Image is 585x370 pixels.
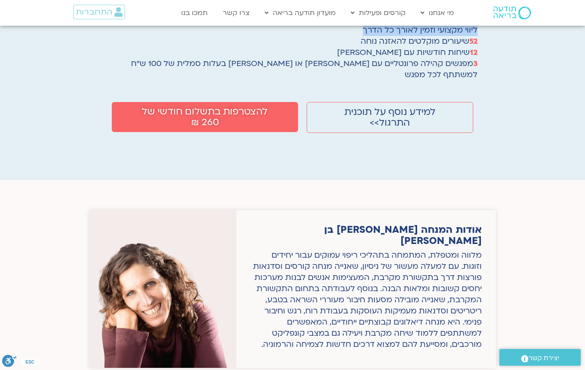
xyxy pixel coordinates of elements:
[470,47,478,58] span: 12
[112,102,298,132] a: להצטרפות בתשלום חודשי של 260 ₪
[361,36,478,47] span: שיעורים מוקלטים להאזנה נוחה
[331,107,449,128] span: למידע נוסף על תוכנית התרגול>>
[346,5,410,21] a: קורסים ופעילות
[73,5,125,19] a: התחברות
[499,349,581,366] a: יצירת קשר
[177,5,212,21] a: תמכו בנו
[307,102,473,133] a: למידע נוסף על תוכנית התרגול>>
[416,5,458,21] a: מי אנחנו
[131,47,478,80] span: שיחות חודשיות עם [PERSON_NAME] מפגשים קהילה פרונטליים עם [PERSON_NAME] או [PERSON_NAME] בעלות סמל...
[260,5,340,21] a: מועדון תודעה בריאה
[528,352,559,364] span: יצירת קשר
[473,58,478,69] strong: 3
[469,36,478,47] strong: 52
[218,5,254,21] a: צרו קשר
[251,224,482,247] h2: אודות המנחה [PERSON_NAME] בן [PERSON_NAME]
[251,250,482,350] div: מלווה ומטפלת, המתמחה בתהליכי ריפוי עמוקים עבור יחידים וזוגות. עם למעלה מעשור של ניסיון, שאנייה מנ...
[493,6,531,19] img: תודעה בריאה
[76,7,112,17] span: התחברות
[135,106,275,128] span: להצטרפות בתשלום חודשי של 260 ₪
[363,25,478,36] span: ליווי מקצועי וזמין לאורך כל הדרך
